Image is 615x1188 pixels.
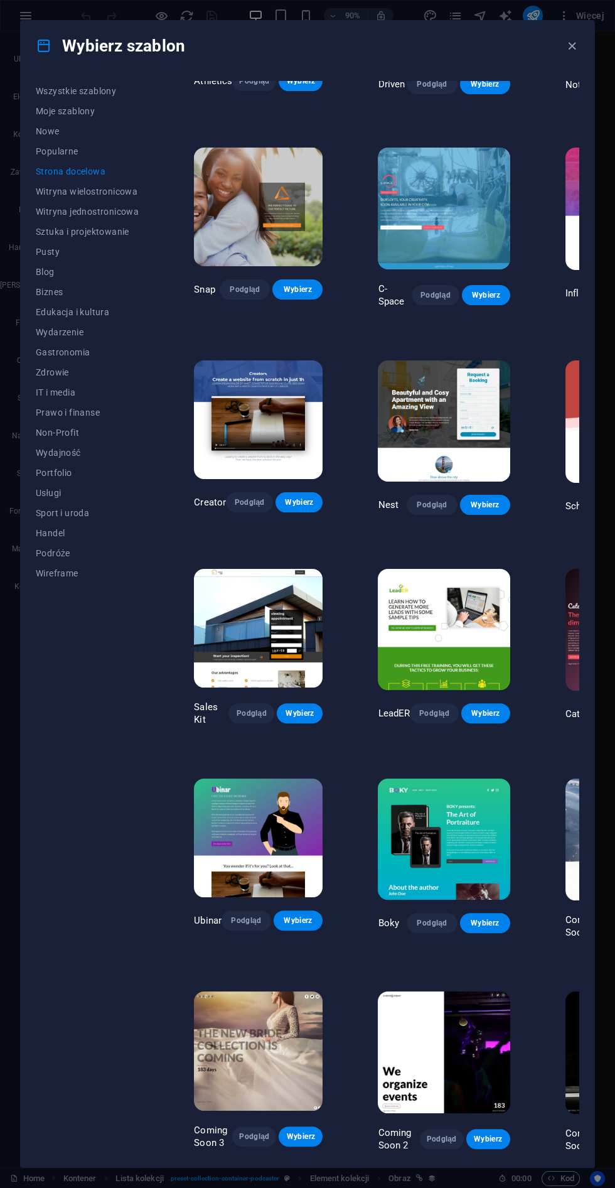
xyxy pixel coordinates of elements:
[286,497,313,507] span: Wybierz
[378,917,399,929] p: Boky
[194,779,323,897] img: Ubinar
[289,1131,313,1142] span: Wybierz
[378,707,410,720] p: LeadER
[417,918,447,928] span: Podgląd
[279,71,323,91] button: Wybierz
[36,342,139,362] button: Gastronomia
[378,78,405,90] p: Driven
[36,463,139,483] button: Portfolio
[36,307,139,317] span: Edukacja i kultura
[287,708,313,718] span: Wybierz
[36,146,139,156] span: Popularne
[36,166,139,176] span: Strona docelowa
[36,568,139,578] span: Wireframe
[289,76,313,86] span: Wybierz
[36,563,139,583] button: Wireframe
[36,282,139,302] button: Biznes
[36,181,139,202] button: Witryna wielostronicowa
[36,488,139,498] span: Usługi
[230,284,260,294] span: Podgląd
[378,991,510,1113] img: Coming Soon 2
[36,443,139,463] button: Wydajność
[420,708,449,718] span: Podgląd
[194,1124,232,1149] p: Coming Soon 3
[36,448,139,458] span: Wydajność
[36,523,139,543] button: Handel
[565,287,607,300] p: Influencer
[36,528,139,538] span: Handel
[36,483,139,503] button: Usługi
[36,202,139,222] button: Witryna jednostronicowa
[36,267,139,277] span: Blog
[378,499,398,511] p: Nest
[194,496,226,509] p: Creator
[378,569,510,691] img: LeadER
[472,290,500,300] span: Wybierz
[36,247,139,257] span: Pusty
[232,915,261,926] span: Podgląd
[36,362,139,382] button: Zdrowie
[36,81,139,101] button: Wszystkie szablony
[36,186,139,197] span: Witryna wielostronicowa
[220,279,270,300] button: Podgląd
[194,283,215,296] p: Snap
[226,492,273,512] button: Podgląd
[36,222,139,242] button: Sztuka i projektowanie
[36,367,139,377] span: Zdrowie
[284,915,313,926] span: Wybierz
[36,242,139,262] button: Pusty
[36,327,139,337] span: Wydarzenie
[378,779,510,900] img: Boky
[36,101,139,121] button: Moje szablony
[36,428,139,438] span: Non-Profit
[36,302,139,322] button: Edukacja i kultura
[36,227,139,237] span: Sztuka i projektowanie
[565,708,591,720] p: Catch
[36,141,139,161] button: Popularne
[462,285,510,305] button: Wybierz
[274,910,323,931] button: Wybierz
[194,701,228,726] p: Sales Kit
[194,75,232,87] p: Athletics
[470,500,500,510] span: Wybierz
[407,913,457,933] button: Podgląd
[238,708,264,718] span: Podgląd
[565,914,607,939] p: Coming Soon 4
[410,703,459,723] button: Podgląd
[194,360,323,479] img: Creator
[470,918,500,928] span: Wybierz
[36,106,139,116] span: Moje szablony
[194,569,323,688] img: Sales Kit
[242,1131,266,1142] span: Podgląd
[378,360,510,482] img: Nest
[378,148,510,269] img: C-Space
[36,423,139,443] button: Non-Profit
[407,495,457,515] button: Podgląd
[232,1126,276,1147] button: Podgląd
[282,284,313,294] span: Wybierz
[36,543,139,563] button: Podróże
[466,1129,510,1149] button: Wybierz
[420,1129,464,1149] button: Podgląd
[36,86,139,96] span: Wszystkie szablony
[194,991,323,1110] img: Coming Soon 3
[279,1126,323,1147] button: Wybierz
[194,148,323,266] img: Snap
[461,703,510,723] button: Wybierz
[378,283,411,308] p: C-Space
[565,78,587,91] p: Note
[565,1127,607,1152] p: Coming Soon
[194,914,222,927] p: Ubinar
[232,71,276,91] button: Podgląd
[378,1126,419,1152] p: Coming Soon 2
[36,36,185,56] h4: Wybierz szablon
[460,74,510,94] button: Wybierz
[430,1134,454,1144] span: Podgląd
[36,468,139,478] span: Portfolio
[36,207,139,217] span: Witryna jednostronicowa
[36,322,139,342] button: Wydarzenie
[476,1134,500,1144] span: Wybierz
[460,913,510,933] button: Wybierz
[236,497,263,507] span: Podgląd
[228,703,274,723] button: Podgląd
